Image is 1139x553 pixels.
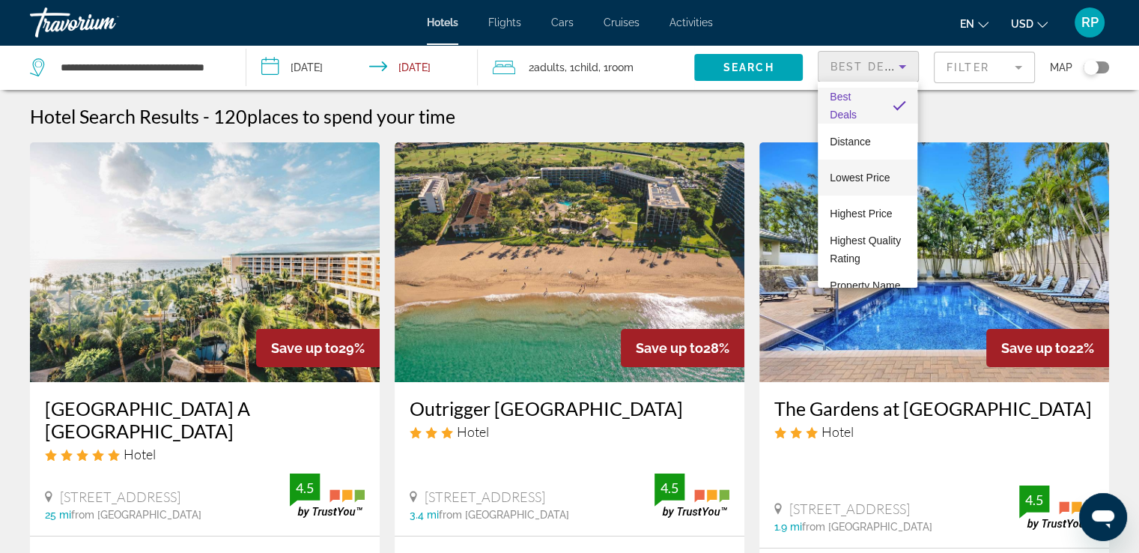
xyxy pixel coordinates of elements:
span: Lowest Price [830,172,890,184]
div: Sort by [818,82,917,288]
span: Highest Price [830,208,892,220]
span: Best Deals [830,91,857,121]
span: Distance [830,136,870,148]
span: Property Name [830,279,900,291]
span: Highest Quality Rating [830,235,901,265]
iframe: Button to launch messaging window [1079,493,1127,541]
